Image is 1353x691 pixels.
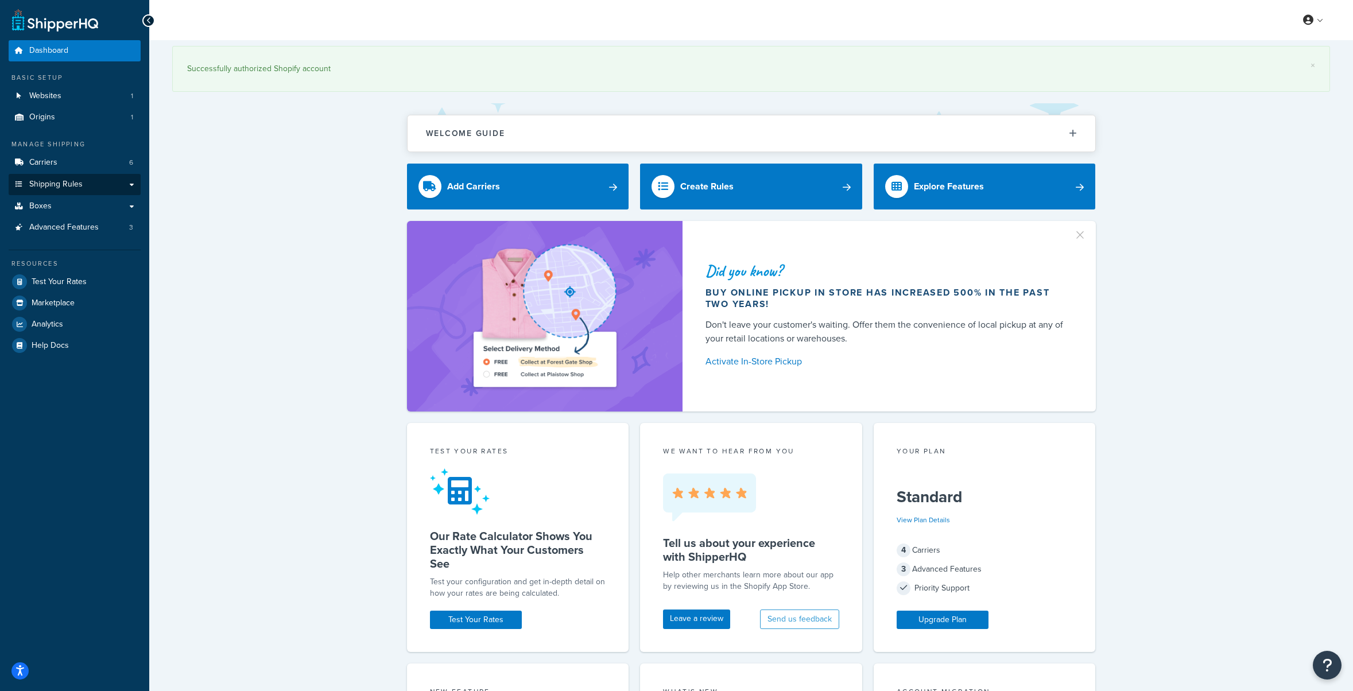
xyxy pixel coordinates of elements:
[897,542,1073,558] div: Carriers
[29,180,83,189] span: Shipping Rules
[129,223,133,232] span: 3
[9,217,141,238] a: Advanced Features3
[9,86,141,107] li: Websites
[29,46,68,56] span: Dashboard
[29,91,61,101] span: Websites
[897,515,950,525] a: View Plan Details
[705,354,1068,370] a: Activate In-Store Pickup
[9,217,141,238] li: Advanced Features
[407,164,629,209] a: Add Carriers
[705,318,1068,345] div: Don't leave your customer's waiting. Offer them the convenience of local pickup at any of your re...
[897,611,988,629] a: Upgrade Plan
[897,561,1073,577] div: Advanced Features
[914,178,984,195] div: Explore Features
[9,271,141,292] a: Test Your Rates
[9,174,141,195] a: Shipping Rules
[9,86,141,107] a: Websites1
[663,446,839,456] p: we want to hear from you
[897,446,1073,459] div: Your Plan
[663,610,730,629] a: Leave a review
[29,223,99,232] span: Advanced Features
[187,61,1315,77] div: Successfully authorized Shopify account
[9,40,141,61] a: Dashboard
[32,277,87,287] span: Test Your Rates
[705,263,1068,279] div: Did you know?
[1311,61,1315,70] a: ×
[680,178,734,195] div: Create Rules
[129,158,133,168] span: 6
[9,293,141,313] a: Marketplace
[897,562,910,576] span: 3
[441,238,649,394] img: ad-shirt-map-b0359fc47e01cab431d101c4b569394f6a03f54285957d908178d52f29eb9668.png
[426,129,505,138] h2: Welcome Guide
[663,536,839,564] h5: Tell us about your experience with ShipperHQ
[32,341,69,351] span: Help Docs
[447,178,500,195] div: Add Carriers
[663,569,839,592] p: Help other merchants learn more about our app by reviewing us in the Shopify App Store.
[9,152,141,173] li: Carriers
[874,164,1096,209] a: Explore Features
[9,152,141,173] a: Carriers6
[897,544,910,557] span: 4
[32,298,75,308] span: Marketplace
[29,201,52,211] span: Boxes
[131,112,133,122] span: 1
[9,107,141,128] a: Origins1
[1313,651,1342,680] button: Open Resource Center
[430,446,606,459] div: Test your rates
[29,158,57,168] span: Carriers
[9,259,141,269] div: Resources
[9,335,141,356] a: Help Docs
[32,320,63,329] span: Analytics
[705,287,1068,310] div: Buy online pickup in store has increased 500% in the past two years!
[9,139,141,149] div: Manage Shipping
[9,314,141,335] a: Analytics
[430,576,606,599] div: Test your configuration and get in-depth detail on how your rates are being calculated.
[131,91,133,101] span: 1
[9,73,141,83] div: Basic Setup
[408,115,1095,152] button: Welcome Guide
[430,611,522,629] a: Test Your Rates
[897,580,1073,596] div: Priority Support
[640,164,862,209] a: Create Rules
[430,529,606,570] h5: Our Rate Calculator Shows You Exactly What Your Customers See
[9,107,141,128] li: Origins
[760,610,839,629] button: Send us feedback
[29,112,55,122] span: Origins
[897,488,1073,506] h5: Standard
[9,196,141,217] a: Boxes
